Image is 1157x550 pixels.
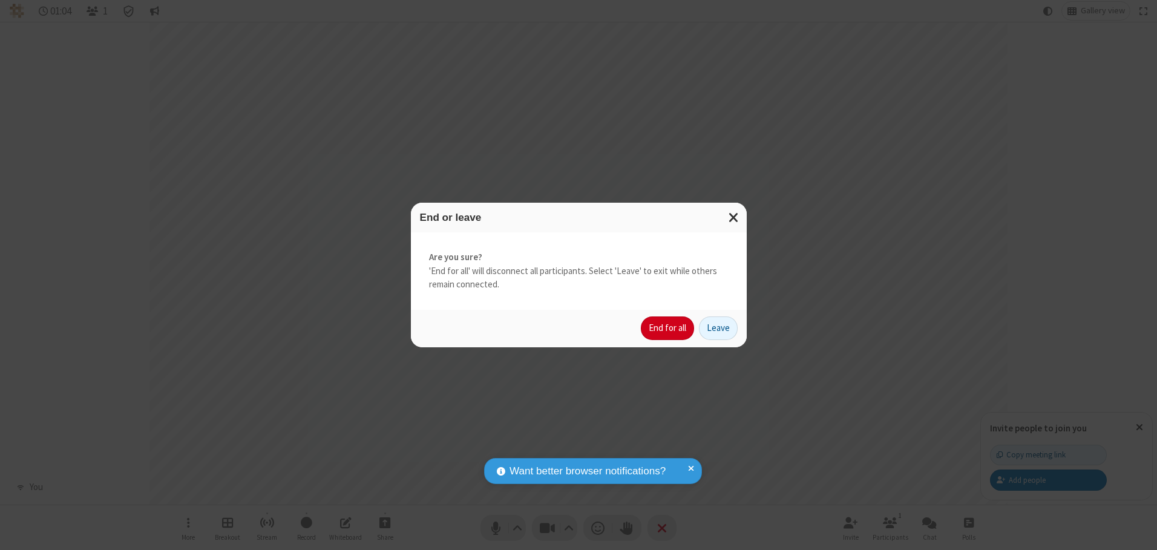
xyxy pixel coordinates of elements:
div: 'End for all' will disconnect all participants. Select 'Leave' to exit while others remain connec... [411,232,747,310]
span: Want better browser notifications? [510,463,666,479]
button: End for all [641,316,694,341]
button: Leave [699,316,738,341]
button: Close modal [721,203,747,232]
strong: Are you sure? [429,250,729,264]
h3: End or leave [420,212,738,223]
